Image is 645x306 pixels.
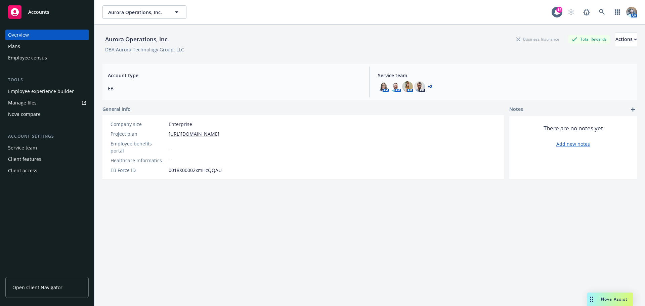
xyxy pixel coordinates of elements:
[402,81,413,92] img: photo
[8,52,47,63] div: Employee census
[169,144,170,151] span: -
[587,293,596,306] div: Drag to move
[390,81,401,92] img: photo
[111,157,166,164] div: Healthcare Informatics
[513,35,563,43] div: Business Insurance
[8,109,41,120] div: Nova compare
[544,124,603,132] span: There are no notes yet
[378,72,632,79] span: Service team
[8,154,41,165] div: Client features
[111,140,166,154] div: Employee benefits portal
[108,85,361,92] span: EB
[5,142,89,153] a: Service team
[169,130,219,137] a: [URL][DOMAIN_NAME]
[8,142,37,153] div: Service team
[5,30,89,40] a: Overview
[611,5,624,19] a: Switch app
[5,52,89,63] a: Employee census
[102,35,172,44] div: Aurora Operations, Inc.
[595,5,609,19] a: Search
[414,81,425,92] img: photo
[5,133,89,140] div: Account settings
[601,296,628,302] span: Nova Assist
[378,81,389,92] img: photo
[428,85,432,89] a: +2
[111,167,166,174] div: EB Force ID
[629,105,637,114] a: add
[102,5,186,19] button: Aurora Operations, Inc.
[169,167,222,174] span: 0018X00002xmHcQQAU
[568,35,610,43] div: Total Rewards
[615,33,637,46] button: Actions
[509,105,523,114] span: Notes
[8,86,74,97] div: Employee experience builder
[5,86,89,97] a: Employee experience builder
[102,105,131,113] span: General info
[5,41,89,52] a: Plans
[111,130,166,137] div: Project plan
[169,121,192,128] span: Enterprise
[8,165,37,176] div: Client access
[108,9,166,16] span: Aurora Operations, Inc.
[5,77,89,83] div: Tools
[5,165,89,176] a: Client access
[169,157,170,164] span: -
[111,121,166,128] div: Company size
[556,140,590,147] a: Add new notes
[587,293,633,306] button: Nova Assist
[105,46,184,53] div: DBA: Aurora Technology Group, LLC
[5,154,89,165] a: Client features
[8,30,29,40] div: Overview
[626,7,637,17] img: photo
[28,9,49,15] span: Accounts
[8,97,37,108] div: Manage files
[8,41,20,52] div: Plans
[5,3,89,21] a: Accounts
[556,5,562,11] div: 12
[5,109,89,120] a: Nova compare
[5,97,89,108] a: Manage files
[12,284,62,291] span: Open Client Navigator
[580,5,593,19] a: Report a Bug
[108,72,361,79] span: Account type
[564,5,578,19] a: Start snowing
